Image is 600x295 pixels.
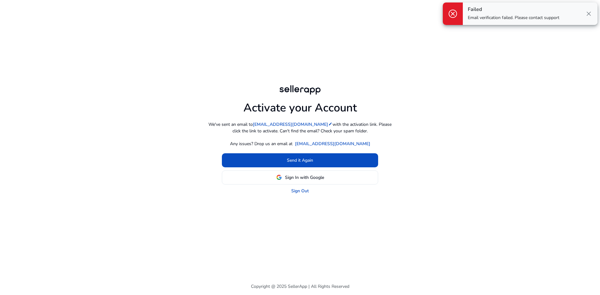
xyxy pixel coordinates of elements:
p: Email verification failed. Please contact support [468,15,559,21]
a: [EMAIL_ADDRESS][DOMAIN_NAME] [295,140,370,147]
a: [EMAIL_ADDRESS][DOMAIN_NAME] [253,121,332,128]
h1: Activate your Account [243,96,357,115]
button: Send it Again [222,153,378,167]
a: Sign Out [291,188,309,194]
button: Sign In with Google [222,170,378,184]
h4: Failed [468,7,559,12]
p: Any issues? Drop us an email at [230,140,292,147]
span: Sign In with Google [285,174,324,181]
p: We've sent an email to with the activation link. Please click the link to activate. Can't find th... [206,121,394,134]
span: cancel [448,9,458,19]
img: google-logo.svg [276,175,282,180]
span: Send it Again [287,157,313,164]
span: close [585,10,592,17]
mat-icon: edit [328,122,332,126]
